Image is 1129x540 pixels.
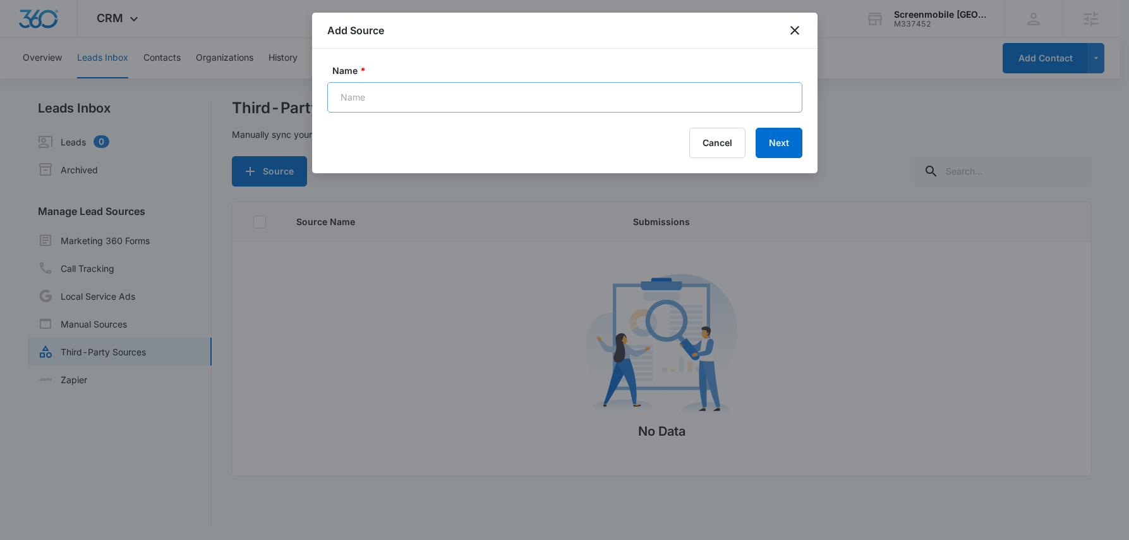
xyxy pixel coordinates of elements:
label: Name [332,64,807,77]
button: Cancel [689,128,746,158]
button: close [787,23,802,38]
h1: Add Source [327,23,384,38]
button: Next [756,128,802,158]
input: Name [327,82,802,113]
